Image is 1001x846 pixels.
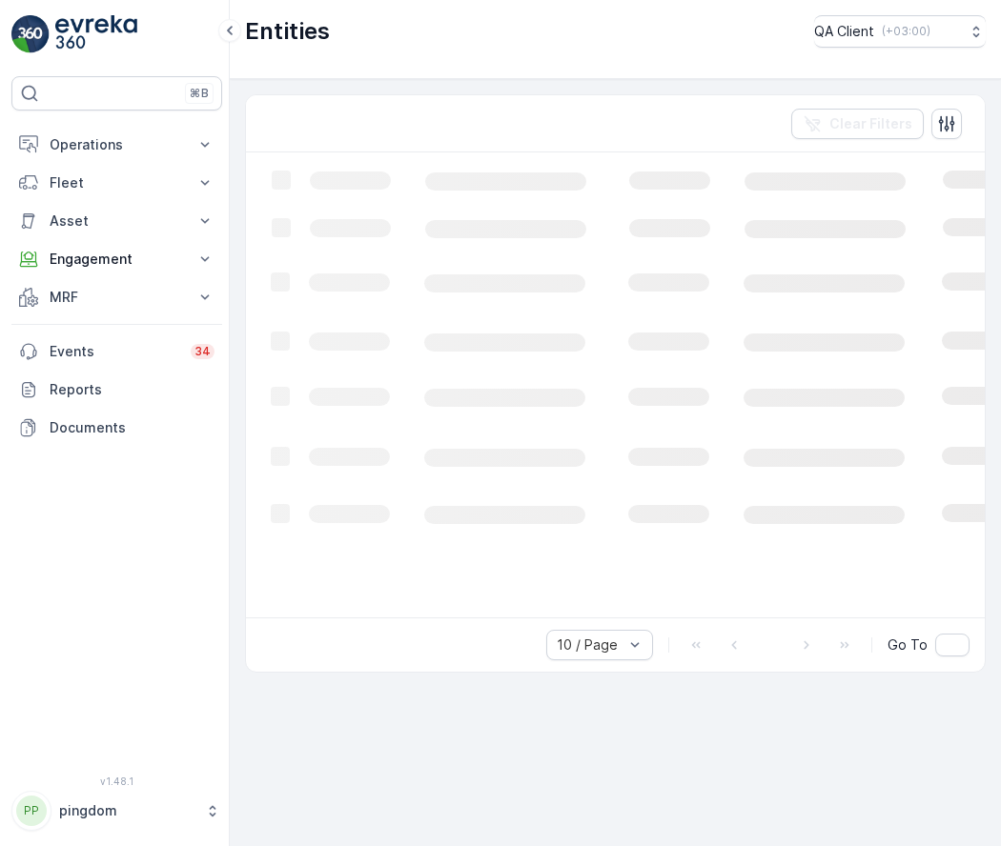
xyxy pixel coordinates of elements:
button: Clear Filters [791,109,924,139]
p: QA Client [814,22,874,41]
button: PPpingdom [11,791,222,831]
a: Reports [11,371,222,409]
button: Fleet [11,164,222,202]
span: Go To [888,635,928,655]
button: MRF [11,278,222,316]
button: Asset [11,202,222,240]
img: logo [11,15,50,53]
p: pingdom [59,801,195,820]
p: Operations [50,135,184,154]
span: v 1.48.1 [11,775,222,787]
p: Engagement [50,250,184,269]
p: MRF [50,288,184,307]
button: Engagement [11,240,222,278]
a: Documents [11,409,222,447]
p: ⌘B [190,86,209,101]
p: 34 [194,344,211,359]
a: Events34 [11,332,222,371]
button: Operations [11,126,222,164]
p: Reports [50,380,214,399]
div: PP [16,796,47,826]
p: Entities [245,16,330,47]
p: Clear Filters [829,114,912,133]
p: Events [50,342,179,361]
p: Asset [50,211,184,231]
img: logo_light-DOdMpM7g.png [55,15,137,53]
button: QA Client(+03:00) [814,15,986,48]
p: Documents [50,418,214,437]
p: ( +03:00 ) [882,24,930,39]
p: Fleet [50,173,184,192]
